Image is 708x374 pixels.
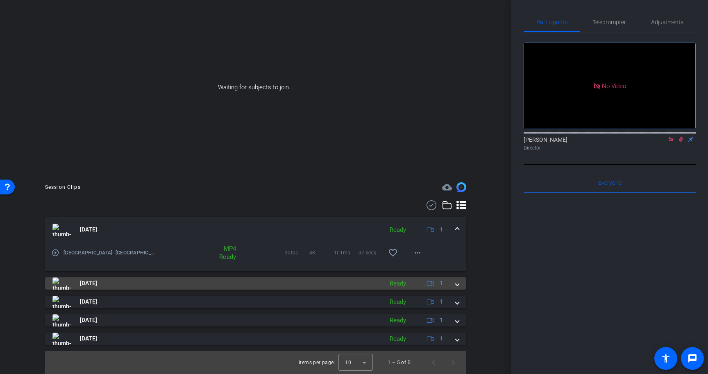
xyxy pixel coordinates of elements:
mat-expansion-panel-header: thumb-nail[DATE]Ready1 [45,217,466,243]
div: Ready [386,316,410,325]
span: 4K [309,249,334,257]
mat-icon: message [688,354,697,363]
button: Next page [443,353,463,372]
span: 30fps [285,249,309,257]
div: Ready [386,279,410,288]
img: thumb-nail [52,296,71,308]
div: Items per page: [299,358,335,367]
span: [DATE] [80,334,97,343]
span: [DATE] [80,316,97,324]
mat-expansion-panel-header: thumb-nail[DATE]Ready1 [45,314,466,326]
mat-icon: favorite_border [388,248,398,258]
img: thumb-nail [52,277,71,290]
span: [DATE] [80,225,97,234]
mat-icon: play_circle_outline [51,249,59,257]
img: thumb-nail [52,224,71,236]
mat-expansion-panel-header: thumb-nail[DATE]Ready1 [45,333,466,345]
span: 1 [440,225,443,234]
span: 1 [440,316,443,324]
img: thumb-nail [52,314,71,326]
span: Everyone [598,180,622,186]
img: thumb-nail [52,333,71,345]
span: Destinations for your clips [442,182,452,192]
mat-expansion-panel-header: thumb-nail[DATE]Ready1 [45,277,466,290]
span: 101mb [334,249,359,257]
span: 37 secs [359,249,383,257]
span: [DATE] [80,297,97,306]
button: Previous page [424,353,443,372]
div: Waiting for subjects to join... [20,1,491,174]
div: Ready [386,334,410,344]
img: Session clips [456,182,466,192]
div: Ready [386,297,410,307]
div: 1 – 5 of 5 [388,358,411,367]
span: 1 [440,279,443,288]
span: [GEOGRAPHIC_DATA]- [GEOGRAPHIC_DATA]-[GEOGRAPHIC_DATA][PERSON_NAME]-2025-09-11-14-12-34-590-0 [64,249,157,257]
div: Session Clips [45,183,81,191]
div: Ready [386,225,410,235]
span: No Video [602,82,626,89]
div: Director [524,144,696,152]
mat-icon: more_horiz [413,248,422,258]
mat-icon: cloud_upload [442,182,452,192]
span: Adjustments [651,19,683,25]
div: [PERSON_NAME] [524,136,696,152]
div: MP4 Ready [202,245,240,261]
span: Participants [536,19,567,25]
span: Teleprompter [592,19,626,25]
span: 1 [440,297,443,306]
span: [DATE] [80,279,97,288]
mat-expansion-panel-header: thumb-nail[DATE]Ready1 [45,296,466,308]
div: thumb-nail[DATE]Ready1 [45,243,466,271]
span: 1 [440,334,443,343]
mat-icon: accessibility [661,354,671,363]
